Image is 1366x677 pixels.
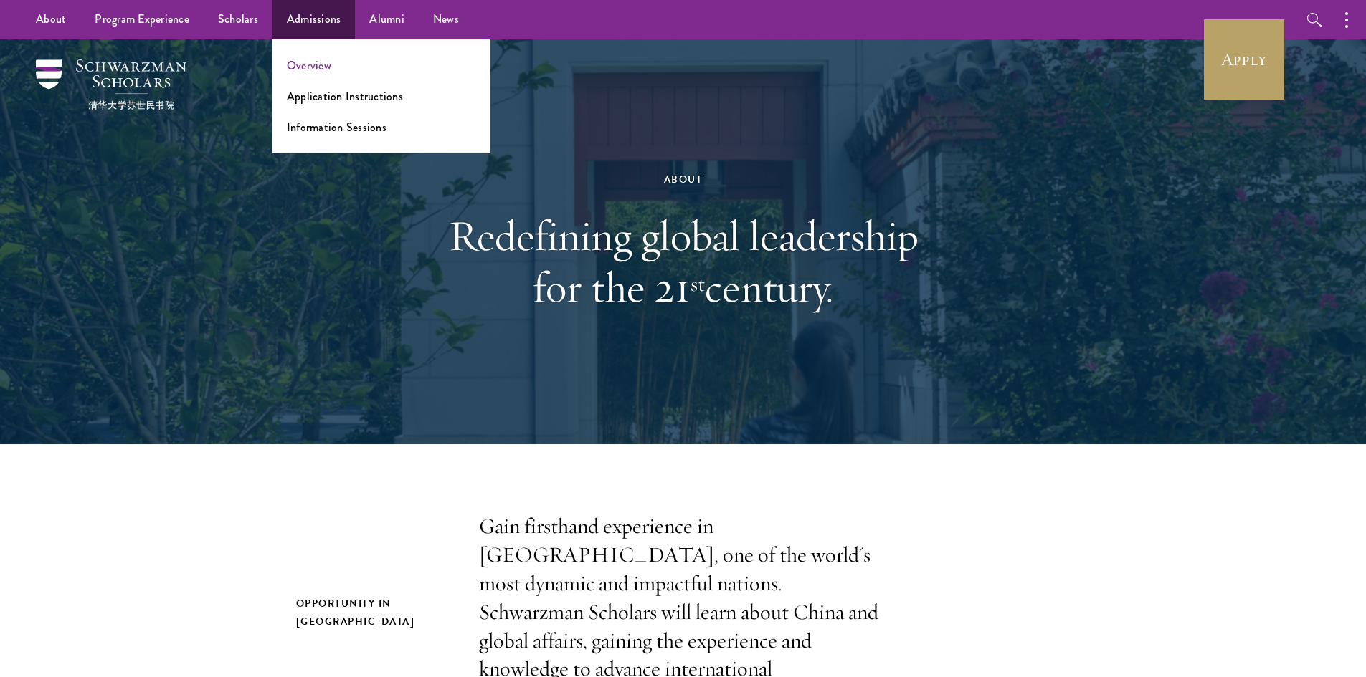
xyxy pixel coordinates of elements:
[436,210,931,313] h1: Redefining global leadership for the 21 century.
[436,171,931,188] div: About
[296,595,450,630] h2: Opportunity in [GEOGRAPHIC_DATA]
[1204,19,1284,100] a: Apply
[287,57,331,74] a: Overview
[287,88,403,105] a: Application Instructions
[36,59,186,110] img: Schwarzman Scholars
[691,270,705,297] sup: st
[287,119,386,135] a: Information Sessions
